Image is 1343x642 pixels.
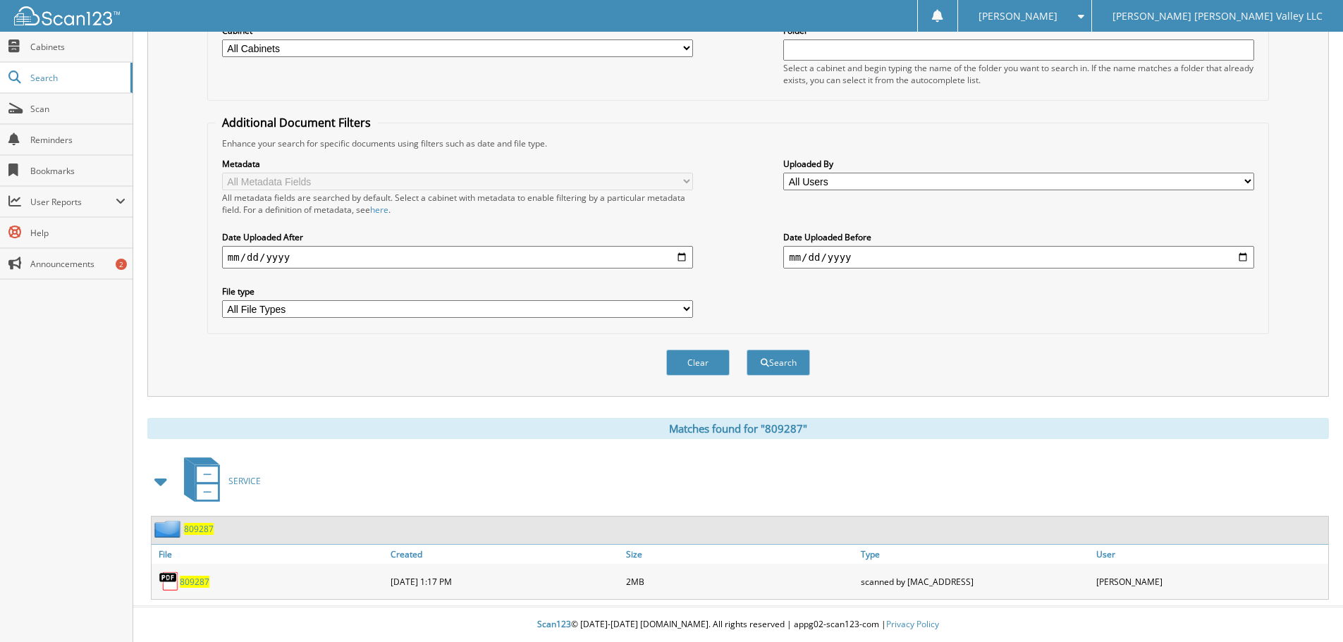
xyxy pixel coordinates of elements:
div: [DATE] 1:17 PM [387,567,623,595]
input: start [222,246,693,268]
label: Uploaded By [783,158,1254,170]
img: scan123-logo-white.svg [14,6,120,25]
div: Enhance your search for specific documents using filters such as date and file type. [215,137,1261,149]
span: [PERSON_NAME] [979,12,1057,20]
span: Bookmarks [30,165,125,177]
span: Scan [30,103,125,115]
span: [PERSON_NAME] [PERSON_NAME] Valley LLC [1112,12,1323,20]
span: Cabinets [30,41,125,53]
div: All metadata fields are searched by default. Select a cabinet with metadata to enable filtering b... [222,192,693,216]
iframe: Chat Widget [1273,574,1343,642]
span: Reminders [30,134,125,146]
button: Search [747,350,810,376]
a: here [370,204,388,216]
legend: Additional Document Filters [215,115,378,130]
div: 2 [116,259,127,270]
a: SERVICE [176,453,261,509]
span: Search [30,72,123,84]
input: end [783,246,1254,268]
div: 2MB [623,567,858,595]
div: scanned by [MAC_ADDRESS] [857,567,1093,595]
span: SERVICE [228,475,261,487]
span: User Reports [30,196,116,208]
a: Created [387,545,623,564]
img: PDF.png [159,571,180,592]
a: File [152,545,387,564]
label: Date Uploaded After [222,231,693,243]
a: 809287 [184,523,214,535]
label: Date Uploaded Before [783,231,1254,243]
a: Size [623,545,858,564]
div: Select a cabinet and begin typing the name of the folder you want to search in. If the name match... [783,62,1254,86]
span: Announcements [30,258,125,270]
a: User [1093,545,1328,564]
a: Privacy Policy [886,618,939,630]
div: © [DATE]-[DATE] [DOMAIN_NAME]. All rights reserved | appg02-scan123-com | [133,607,1343,642]
button: Clear [666,350,730,376]
span: Help [30,227,125,239]
a: 809287 [180,576,209,588]
img: folder2.png [154,520,184,538]
span: Scan123 [537,618,571,630]
a: Type [857,545,1093,564]
label: File type [222,285,693,297]
div: Matches found for "809287" [147,418,1329,439]
label: Metadata [222,158,693,170]
div: [PERSON_NAME] [1093,567,1328,595]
